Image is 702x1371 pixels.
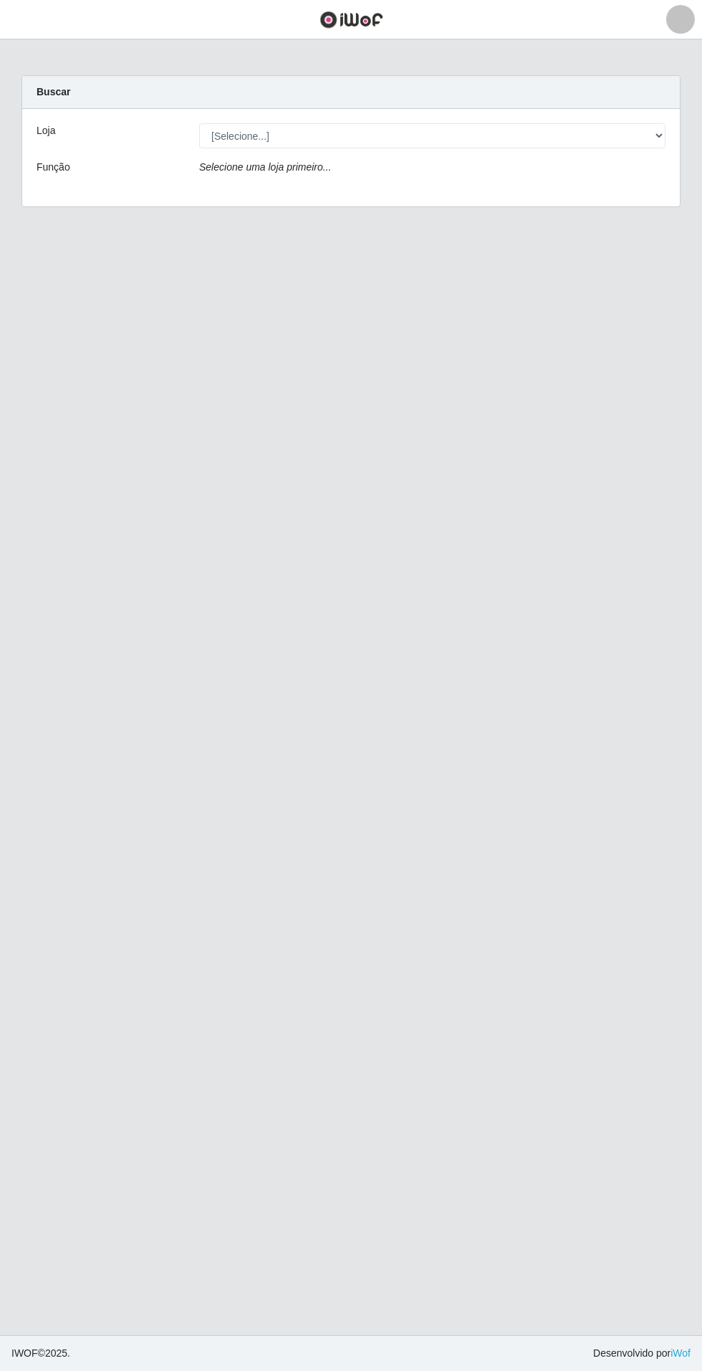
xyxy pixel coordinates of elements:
label: Função [37,160,70,175]
span: © 2025 . [11,1346,70,1361]
label: Loja [37,123,55,138]
a: iWof [670,1347,691,1359]
strong: Buscar [37,86,70,97]
i: Selecione uma loja primeiro... [199,161,331,173]
img: CoreUI Logo [319,11,383,29]
span: IWOF [11,1347,38,1359]
span: Desenvolvido por [593,1346,691,1361]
